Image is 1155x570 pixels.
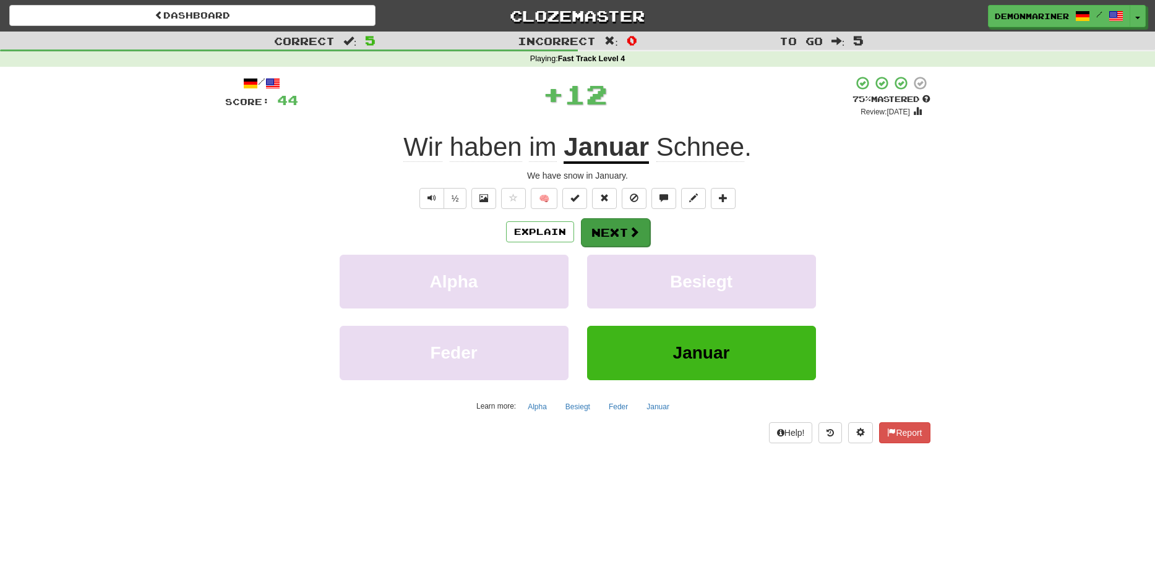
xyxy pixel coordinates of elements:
[531,188,557,209] button: 🧠
[274,35,335,47] span: Correct
[225,75,298,91] div: /
[564,132,649,164] u: Januar
[656,132,744,162] span: Schnee
[779,35,823,47] span: To go
[444,188,467,209] button: ½
[521,398,554,416] button: Alpha
[988,5,1130,27] a: Demonmariner /
[394,5,760,27] a: Clozemaster
[769,422,813,443] button: Help!
[587,326,816,380] button: Januar
[853,33,864,48] span: 5
[558,54,625,63] strong: Fast Track Level 4
[343,36,357,46] span: :
[581,218,650,247] button: Next
[995,11,1069,22] span: Demonmariner
[365,33,376,48] span: 5
[403,132,442,162] span: Wir
[592,188,617,209] button: Reset to 0% Mastered (alt+r)
[9,5,376,26] a: Dashboard
[587,255,816,308] button: Besiegt
[640,398,676,416] button: Januar
[651,188,676,209] button: Discuss sentence (alt+u)
[852,94,871,104] span: 75 %
[340,326,569,380] button: Feder
[450,132,522,162] span: haben
[506,221,574,242] button: Explain
[559,398,597,416] button: Besiegt
[711,188,736,209] button: Add to collection (alt+a)
[562,188,587,209] button: Set this sentence to 100% Mastered (alt+m)
[831,36,845,46] span: :
[622,188,646,209] button: Ignore sentence (alt+i)
[602,398,635,416] button: Feder
[879,422,930,443] button: Report
[476,402,516,410] small: Learn more:
[277,92,298,108] span: 44
[681,188,706,209] button: Edit sentence (alt+d)
[564,79,608,109] span: 12
[649,132,752,162] span: .
[670,272,732,291] span: Besiegt
[501,188,526,209] button: Favorite sentence (alt+f)
[604,36,618,46] span: :
[861,108,910,116] small: Review: [DATE]
[417,188,467,209] div: Text-to-speech controls
[518,35,596,47] span: Incorrect
[673,343,730,362] span: Januar
[340,255,569,308] button: Alpha
[430,272,478,291] span: Alpha
[225,96,270,107] span: Score:
[225,169,930,182] div: We have snow in January.
[543,75,564,113] span: +
[419,188,444,209] button: Play sentence audio (ctl+space)
[430,343,477,362] span: Feder
[471,188,496,209] button: Show image (alt+x)
[818,422,842,443] button: Round history (alt+y)
[1096,10,1102,19] span: /
[627,33,637,48] span: 0
[529,132,556,162] span: im
[852,94,930,105] div: Mastered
